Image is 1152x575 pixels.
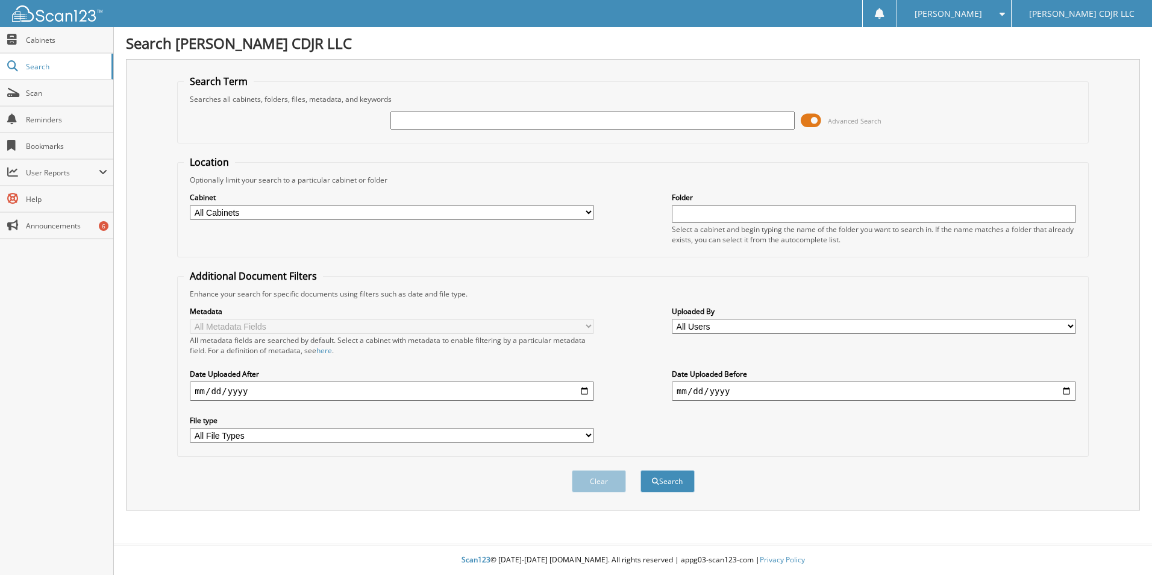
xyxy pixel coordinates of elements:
[26,115,107,125] span: Reminders
[99,221,108,231] div: 6
[1029,10,1135,17] span: [PERSON_NAME] CDJR LLC
[26,61,105,72] span: Search
[26,168,99,178] span: User Reports
[672,306,1076,316] label: Uploaded By
[572,470,626,492] button: Clear
[316,345,332,356] a: here
[184,175,1082,185] div: Optionally limit your search to a particular cabinet or folder
[672,192,1076,203] label: Folder
[26,141,107,151] span: Bookmarks
[640,470,695,492] button: Search
[190,415,594,426] label: File type
[184,269,323,283] legend: Additional Document Filters
[126,33,1140,53] h1: Search [PERSON_NAME] CDJR LLC
[190,335,594,356] div: All metadata fields are searched by default. Select a cabinet with metadata to enable filtering b...
[462,555,490,565] span: Scan123
[184,156,235,169] legend: Location
[672,224,1076,245] div: Select a cabinet and begin typing the name of the folder you want to search in. If the name match...
[184,289,1082,299] div: Enhance your search for specific documents using filters such as date and file type.
[190,306,594,316] label: Metadata
[184,94,1082,104] div: Searches all cabinets, folders, files, metadata, and keywords
[184,75,254,88] legend: Search Term
[190,369,594,379] label: Date Uploaded After
[760,555,805,565] a: Privacy Policy
[26,35,107,45] span: Cabinets
[672,369,1076,379] label: Date Uploaded Before
[190,192,594,203] label: Cabinet
[26,194,107,204] span: Help
[114,545,1152,575] div: © [DATE]-[DATE] [DOMAIN_NAME]. All rights reserved | appg03-scan123-com |
[12,5,102,22] img: scan123-logo-white.svg
[190,382,594,401] input: start
[26,221,107,231] span: Announcements
[26,88,107,98] span: Scan
[828,116,881,125] span: Advanced Search
[672,382,1076,401] input: end
[1092,517,1152,575] iframe: Chat Widget
[915,10,982,17] span: [PERSON_NAME]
